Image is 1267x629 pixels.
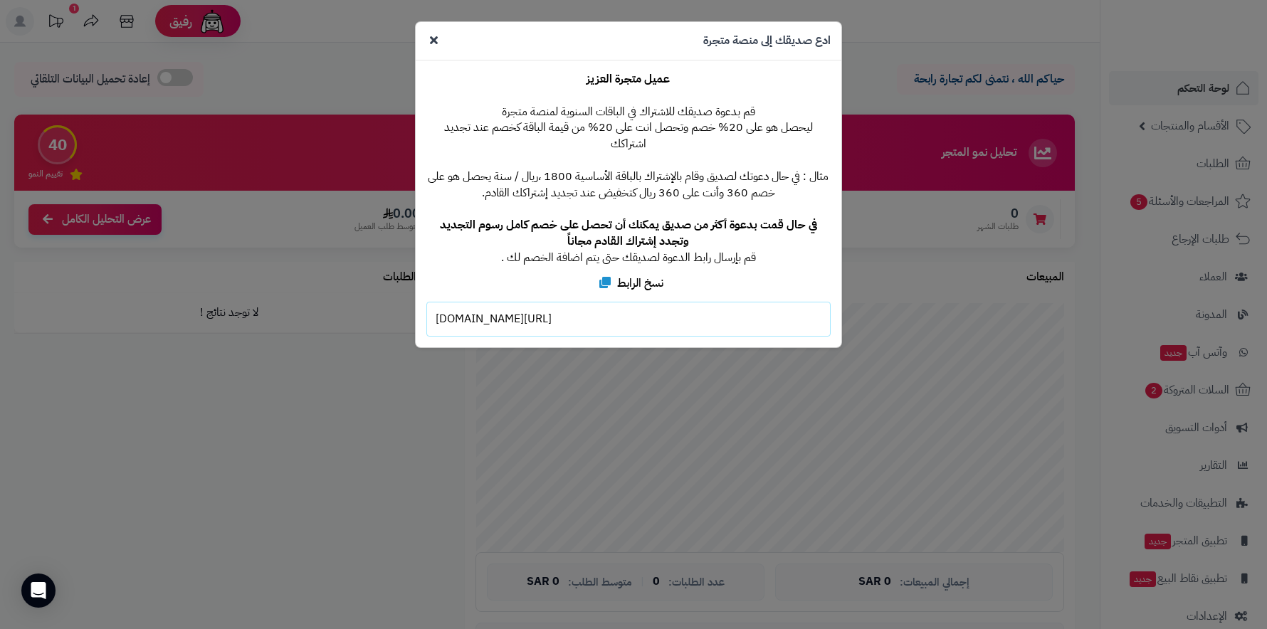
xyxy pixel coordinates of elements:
[587,70,670,88] b: عميل متجرة العزيز
[426,302,831,337] div: [URL][DOMAIN_NAME]
[703,33,831,49] h4: ادع صديقك إلى منصة متجرة
[426,71,831,266] p: قم بدعوة صديقك للاشتراك في الباقات السنوية لمنصة متجرة ليحصل هو على 20% خصم وتحصل انت على 20% من ...
[593,272,663,298] label: نسخ الرابط
[21,573,56,608] div: Open Intercom Messenger
[440,216,817,250] b: في حال قمت بدعوة أكثر من صديق يمكنك أن تحصل على خصم كامل رسوم التجديد وتجدد إشتراك القادم مجاناً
